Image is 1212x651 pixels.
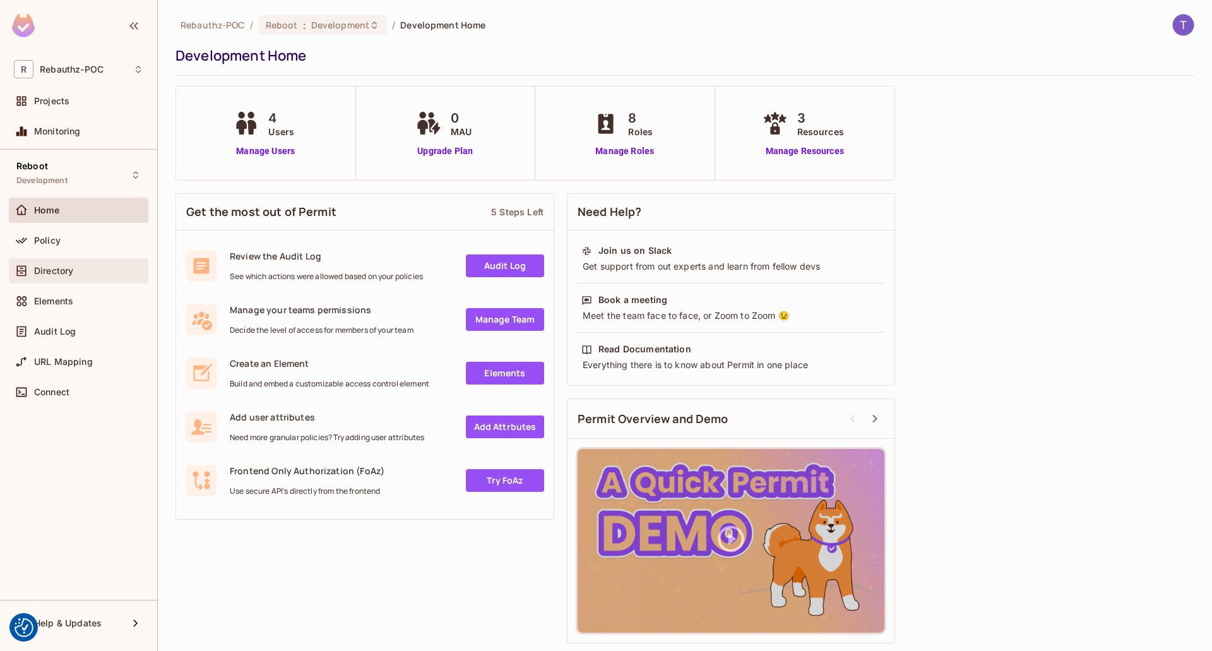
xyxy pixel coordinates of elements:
span: : [302,20,307,30]
span: Development [311,19,369,31]
span: Help & Updates [34,618,102,628]
div: Book a meeting [598,294,667,306]
span: Add user attributes [230,411,424,423]
span: Directory [34,266,73,276]
span: Development Home [400,19,485,31]
span: Reboot [16,161,48,171]
a: Manage Users [230,145,300,158]
a: Upgrade Plan [413,145,478,158]
span: Permit Overview and Demo [578,411,728,427]
span: Frontend Only Authorization (FoAz) [230,465,384,477]
span: Build and embed a customizable access control element [230,379,429,389]
button: Consent Preferences [15,618,33,637]
span: MAU [451,125,472,138]
span: Resources [797,125,844,138]
a: Audit Log [466,254,544,277]
span: Create an Element [230,357,429,369]
span: Manage your teams permissions [230,304,413,316]
span: Elements [34,296,73,306]
li: / [250,19,253,31]
a: Elements [466,362,544,385]
img: SReyMgAAAABJRU5ErkJggg== [12,14,35,37]
span: Get the most out of Permit [186,204,336,220]
li: / [392,19,395,31]
div: Get support from out experts and learn from fellow devs [581,260,881,273]
span: Connect [34,387,69,397]
span: Need Help? [578,204,642,220]
span: Reboot [266,19,298,31]
span: Need more granular policies? Try adding user attributes [230,433,424,443]
a: Manage Resources [759,145,850,158]
div: Everything there is to know about Permit in one place [581,359,881,371]
span: Users [268,125,294,138]
span: Home [34,205,60,215]
img: Tax Tax [1173,15,1194,35]
div: Join us on Slack [598,244,672,257]
span: Workspace: Rebauthz-POC [40,64,104,75]
span: R [14,60,33,78]
img: Revisit consent button [15,618,33,637]
div: 5 Steps Left [491,206,544,218]
span: Review the Audit Log [230,250,423,262]
span: URL Mapping [34,357,93,367]
span: Use secure API's directly from the frontend [230,486,384,496]
span: 8 [628,109,653,128]
div: Meet the team face to face, or Zoom to Zoom 😉 [581,309,881,322]
span: Policy [34,236,61,246]
div: Read Documentation [598,343,691,355]
span: Decide the level of access for members of your team [230,325,413,335]
span: Audit Log [34,326,76,337]
span: Monitoring [34,126,81,136]
span: Projects [34,96,69,106]
span: See which actions were allowed based on your policies [230,272,423,282]
span: Development [16,176,68,186]
a: Try FoAz [466,469,544,492]
span: 4 [268,109,294,128]
a: Manage Roles [590,145,659,158]
a: Add Attrbutes [466,415,544,438]
a: Manage Team [466,308,544,331]
span: 0 [451,109,472,128]
span: 3 [797,109,844,128]
span: the active workspace [181,19,245,31]
span: Roles [628,125,653,138]
div: Development Home [175,46,1188,65]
